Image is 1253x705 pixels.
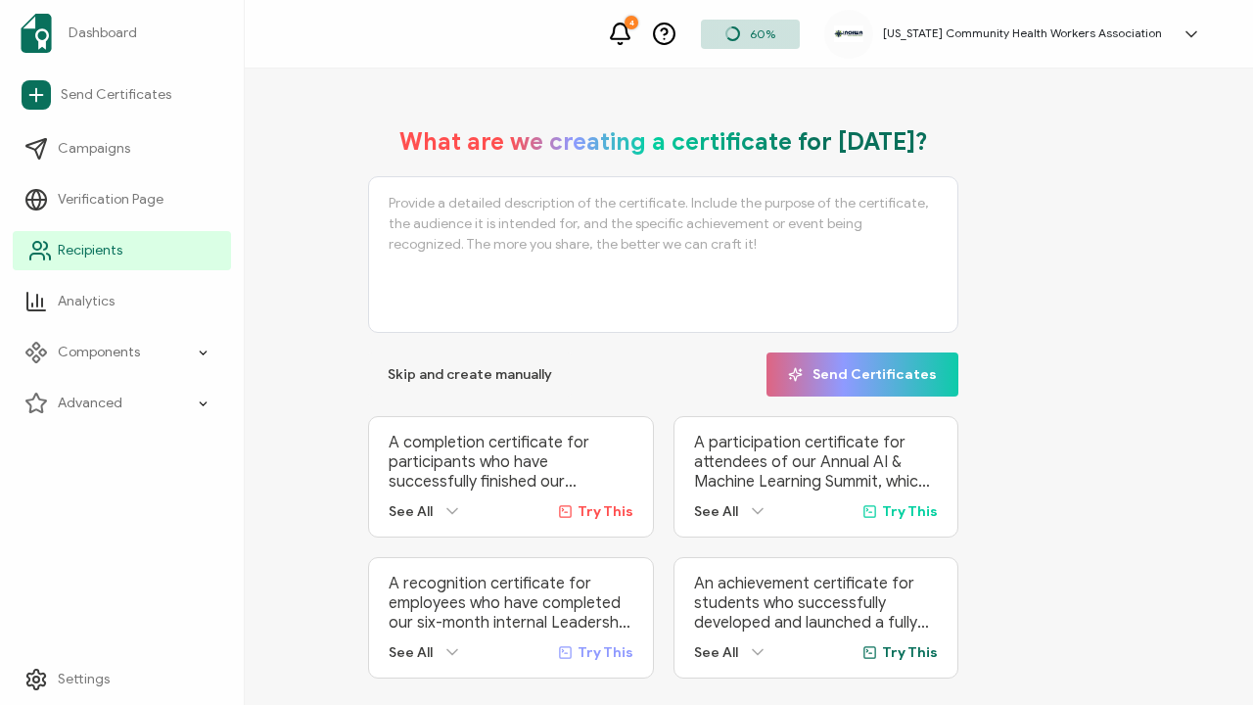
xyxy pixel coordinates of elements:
[883,26,1162,40] h5: [US_STATE] Community Health Workers Association
[61,85,171,105] span: Send Certificates
[389,503,433,520] span: See All
[13,129,231,168] a: Campaigns
[21,14,52,53] img: sertifier-logomark-colored.svg
[578,503,633,520] span: Try This
[788,367,937,382] span: Send Certificates
[694,503,738,520] span: See All
[389,644,433,661] span: See All
[58,241,122,260] span: Recipients
[389,433,633,492] p: A completion certificate for participants who have successfully finished our ‘Advanced Digital Ma...
[58,292,115,311] span: Analytics
[58,670,110,689] span: Settings
[766,352,958,397] button: Send Certificates
[69,23,137,43] span: Dashboard
[13,180,231,219] a: Verification Page
[13,6,231,61] a: Dashboard
[388,368,552,382] span: Skip and create manually
[399,127,928,157] h1: What are we creating a certificate for [DATE]?
[13,72,231,117] a: Send Certificates
[625,16,638,29] div: 4
[882,644,938,661] span: Try This
[58,394,122,413] span: Advanced
[750,26,775,41] span: 60%
[13,282,231,321] a: Analytics
[694,644,738,661] span: See All
[694,574,939,633] p: An achievement certificate for students who successfully developed and launched a fully functiona...
[389,574,633,633] p: A recognition certificate for employees who have completed our six-month internal Leadership Deve...
[58,343,140,362] span: Components
[882,503,938,520] span: Try This
[13,231,231,270] a: Recipients
[58,190,163,210] span: Verification Page
[578,644,633,661] span: Try This
[834,25,863,42] img: 9c842cb6-4ed7-4ec3-b445-b17f7802da1f.jpg
[368,352,572,397] button: Skip and create manually
[694,433,939,492] p: A participation certificate for attendees of our Annual AI & Machine Learning Summit, which broug...
[58,139,130,159] span: Campaigns
[13,660,231,699] a: Settings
